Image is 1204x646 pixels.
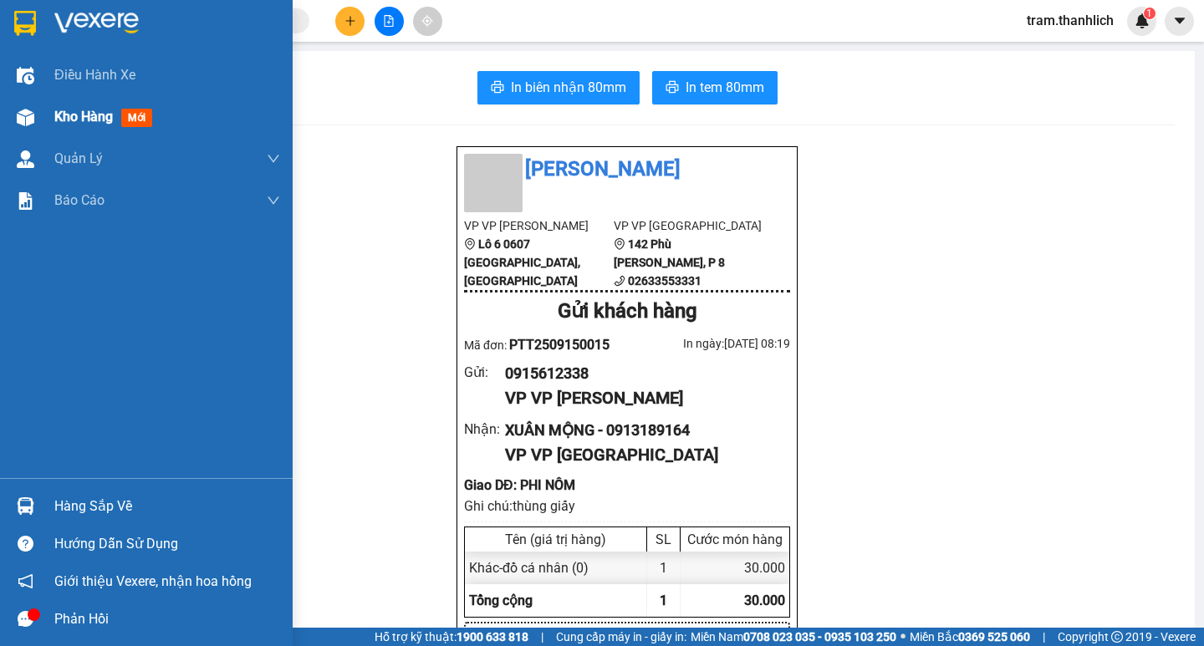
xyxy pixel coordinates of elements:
span: down [267,194,280,207]
strong: 0708 023 035 - 0935 103 250 [743,630,896,643]
b: Lô 6 0607 [GEOGRAPHIC_DATA], [GEOGRAPHIC_DATA] [464,237,580,287]
span: notification [18,573,33,589]
span: Miền Bắc [910,628,1030,646]
span: aim [421,15,433,27]
span: caret-down [1172,13,1187,28]
span: 1 [660,593,667,608]
li: [PERSON_NAME] [464,154,790,186]
span: | [1043,628,1045,646]
span: environment [464,238,476,250]
div: Hướng dẫn sử dụng [54,532,280,557]
span: 30.000 [744,593,785,608]
button: printerIn tem 80mm [652,71,778,104]
button: plus [335,7,365,36]
div: Tên (giá trị hàng) [469,532,642,547]
div: Cước món hàng [685,532,785,547]
span: Cung cấp máy in - giấy in: [556,628,686,646]
b: 02633553331 [628,274,701,287]
img: logo-vxr [14,11,36,36]
span: In biên nhận 80mm [511,77,626,98]
span: Giới thiệu Vexere, nhận hoa hồng [54,571,252,592]
span: down [267,152,280,165]
strong: 0369 525 060 [958,630,1030,643]
div: 0915612338 [505,362,777,385]
strong: 1900 633 818 [457,630,528,643]
button: aim [413,7,442,36]
div: Mã đơn: [464,334,627,355]
li: VP VP [GEOGRAPHIC_DATA] [614,216,763,235]
button: caret-down [1165,7,1194,36]
span: Tổng cộng [469,593,533,608]
img: warehouse-icon [17,150,34,168]
img: icon-new-feature [1135,13,1150,28]
div: VP VP [PERSON_NAME] [505,385,777,411]
span: printer [491,80,504,96]
div: Gửi: VP [PERSON_NAME] [13,98,138,133]
span: copyright [1111,631,1123,643]
div: 30.000 [681,552,789,584]
span: PTT2509150015 [509,337,610,353]
li: VP VP [PERSON_NAME] [464,216,614,235]
span: plus [344,15,356,27]
div: VP VP [GEOGRAPHIC_DATA] [505,442,777,468]
span: In tem 80mm [686,77,764,98]
span: Quản Lý [54,148,103,169]
b: 142 Phù [PERSON_NAME], P 8 [614,237,725,269]
div: Phản hồi [54,607,280,632]
div: SL [651,532,676,547]
img: warehouse-icon [17,67,34,84]
span: Khác - đồ cá nhân (0) [469,560,589,576]
span: 1 [1146,8,1152,19]
div: XUÂN MỘNG - 0913189164 [505,419,777,442]
span: question-circle [18,536,33,552]
button: file-add [375,7,404,36]
img: warehouse-icon [17,497,34,515]
div: Hàng sắp về [54,494,280,519]
img: warehouse-icon [17,109,34,126]
button: printerIn biên nhận 80mm [477,71,640,104]
span: environment [614,238,625,250]
span: | [541,628,543,646]
div: Ghi chú: thùng giấy [464,496,790,516]
div: Gửi : [464,362,505,383]
span: Báo cáo [54,190,105,211]
div: Gửi khách hàng [464,296,790,328]
span: ⚪️ [900,633,906,640]
div: 1 [647,552,681,584]
sup: 1 [1144,8,1156,19]
span: Kho hàng [54,109,113,125]
span: message [18,611,33,627]
span: file-add [383,15,395,27]
img: solution-icon [17,192,34,210]
div: Giao DĐ: PHI NÔM [464,475,790,496]
text: PTT2509150015 [94,70,219,89]
div: In ngày: [DATE] 08:19 [627,334,790,353]
span: Miền Nam [691,628,896,646]
div: Nhận: VP [GEOGRAPHIC_DATA] [146,98,300,133]
span: printer [666,80,679,96]
span: tram.thanhlich [1013,10,1127,31]
span: mới [121,109,152,127]
span: phone [614,275,625,287]
div: Nhận : [464,419,505,440]
span: Điều hành xe [54,64,135,85]
span: Hỗ trợ kỹ thuật: [375,628,528,646]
